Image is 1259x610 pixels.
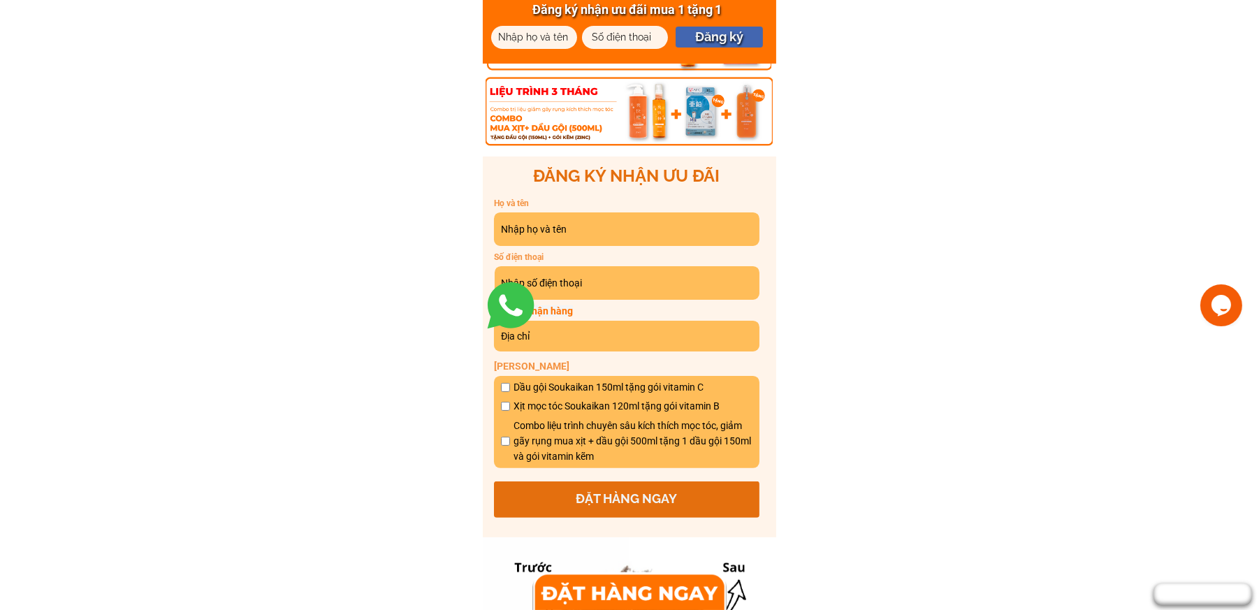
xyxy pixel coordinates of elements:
[494,481,759,518] p: ĐẶT HÀNG NGAY
[497,321,756,351] input: Địa chỉ
[494,358,759,374] p: [PERSON_NAME]
[676,27,763,48] p: Đăng ký
[495,251,648,264] p: Số điện thoại
[514,379,752,395] span: Dầu gội Soukaikan 150ml tặng gói vitamin C
[498,266,757,300] input: Nhập số điện thoại
[495,26,574,49] input: Nhập họ và tên
[514,418,752,465] span: Combo liệu trình chuyên sâu kích thích mọc tóc, giảm gãy rụng mua xịt + dầu gội 500ml tặng 1 dầu ...
[1200,284,1245,326] iframe: chat widget
[514,398,752,414] span: Xịt mọc tóc Soukaikan 120ml tặng gói vitamin B
[494,163,759,189] h3: ĐĂNG KÝ NHẬN ƯU ĐÃI
[494,197,648,210] p: Họ và tên
[497,212,756,246] input: Nhập họ và tên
